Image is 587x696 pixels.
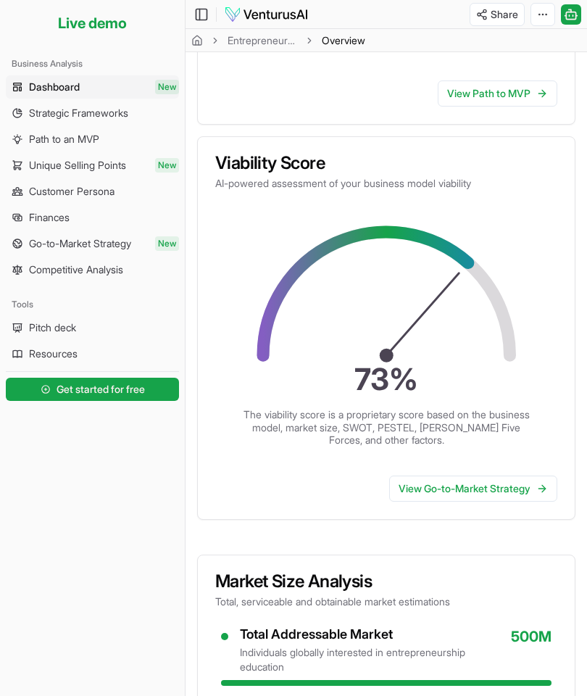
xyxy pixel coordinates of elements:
[470,3,525,26] button: Share
[6,75,179,99] a: DashboardNew
[6,52,179,75] div: Business Analysis
[29,132,99,146] span: Path to an MVP
[215,176,557,191] p: AI-powered assessment of your business model viability
[215,573,557,590] h3: Market Size Analysis
[6,128,179,151] a: Path to an MVP
[155,80,179,94] span: New
[240,645,499,674] div: individuals globally interested in entrepreneurship education
[6,375,179,404] a: Get started for free
[491,7,518,22] span: Share
[6,232,179,255] a: Go-to-Market StrategyNew
[215,594,557,609] p: Total, serviceable and obtainable market estimations
[29,236,131,251] span: Go-to-Market Strategy
[241,408,531,447] p: The viability score is a proprietary score based on the business model, market size, SWOT, PESTEL...
[224,6,309,23] img: logo
[155,158,179,173] span: New
[354,361,418,397] text: 73 %
[29,184,115,199] span: Customer Persona
[215,154,557,172] h3: Viability Score
[511,626,551,675] span: 500M
[6,154,179,177] a: Unique Selling PointsNew
[6,206,179,229] a: Finances
[57,382,145,397] span: Get started for free
[6,293,179,316] div: Tools
[240,626,499,643] div: Total Addressable Market
[191,33,365,48] nav: breadcrumb
[29,210,70,225] span: Finances
[29,80,80,94] span: Dashboard
[6,258,179,281] a: Competitive Analysis
[29,158,126,173] span: Unique Selling Points
[6,180,179,203] a: Customer Persona
[6,342,179,365] a: Resources
[6,316,179,339] a: Pitch deck
[438,80,557,107] a: View Path to MVP
[155,236,179,251] span: New
[228,33,297,48] a: Entrepreneur Academy
[29,262,123,277] span: Competitive Analysis
[389,476,557,502] a: View Go-to-Market Strategy
[29,106,128,120] span: Strategic Frameworks
[322,33,365,48] span: Overview
[29,320,76,335] span: Pitch deck
[6,101,179,125] a: Strategic Frameworks
[6,378,179,401] button: Get started for free
[29,347,78,361] span: Resources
